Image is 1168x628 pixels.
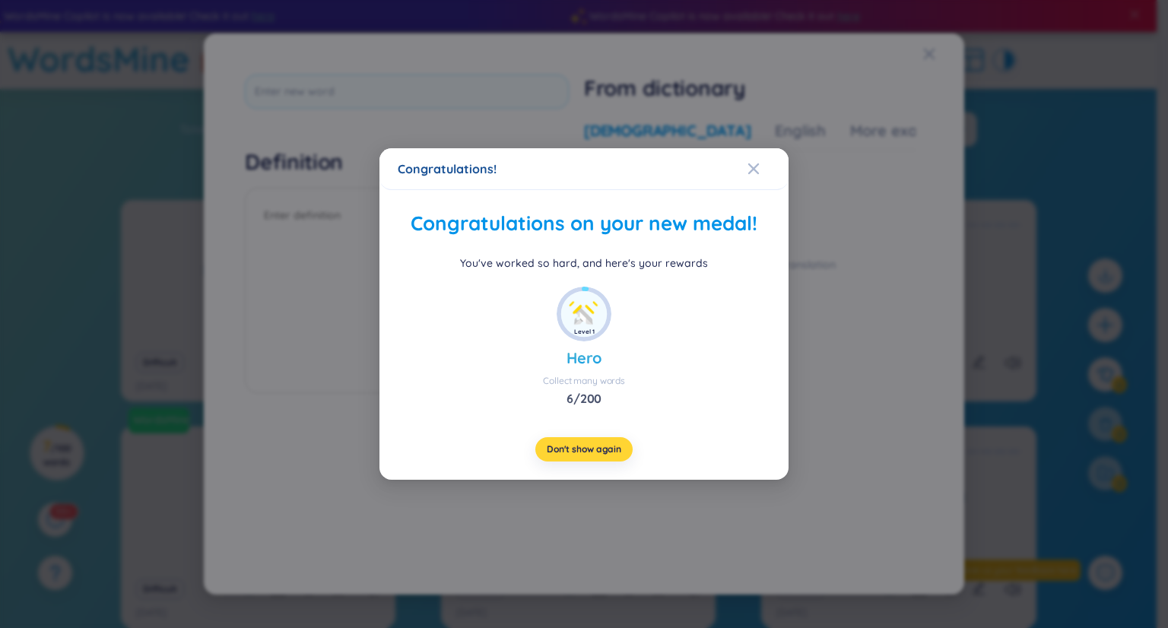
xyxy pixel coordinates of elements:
[567,391,573,406] span: 6
[543,347,625,369] div: Hero
[547,443,621,455] span: Don't show again
[543,390,625,407] div: / 200
[428,255,740,271] div: You've worked so hard, and here's your rewards
[574,327,595,337] div: Level 1
[398,208,770,239] div: Congratulations on your new medal!
[535,437,633,461] button: Don't show again
[561,291,607,337] img: achie_new_word.png
[398,160,770,177] div: Congratulations!
[543,375,625,387] div: Collect many words
[747,148,789,189] button: Close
